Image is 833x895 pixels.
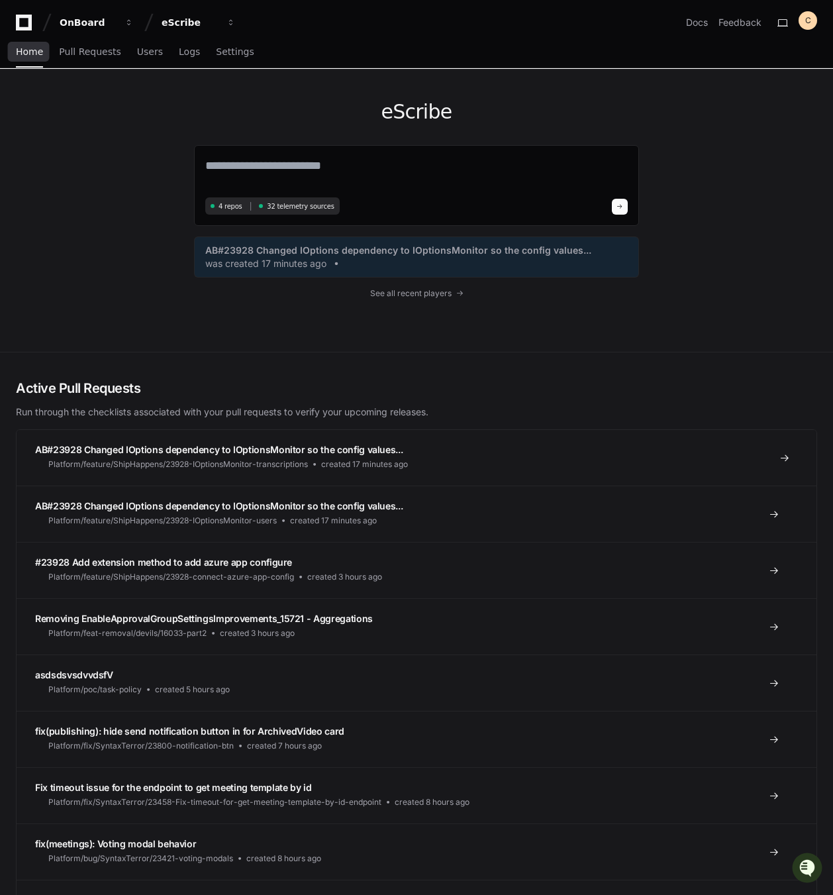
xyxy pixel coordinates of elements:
[290,515,377,526] span: created 17 minutes ago
[17,486,816,542] a: AB#23928 Changed IOptions dependency to IOptionsMonitor so the config values...Platform/feature/S...
[59,48,121,56] span: Pull Requests
[179,48,200,56] span: Logs
[35,444,403,455] span: AB#23928 Changed IOptions dependency to IOptionsMonitor so the config values...
[60,16,117,29] div: OnBoard
[137,37,163,68] a: Users
[194,288,639,299] a: See all recent players
[307,572,382,582] span: created 3 hours ago
[35,613,373,624] span: Removing EnableApprovalGroupSettingsImprovements_15721 - Aggregations
[686,16,708,29] a: Docs
[194,100,639,124] h1: eScribe
[48,684,142,695] span: Platform/poc/task-policy
[17,542,816,598] a: #23928 Add extension method to add azure app configurePlatform/feature/ShipHappens/23928-connect-...
[17,598,816,655] a: Removing EnableApprovalGroupSettingsImprovements_15721 - AggregationsPlatform/feat-removal/devils...
[35,556,292,568] span: #23928 Add extension method to add azure app configure
[13,53,241,74] div: Welcome
[155,684,230,695] span: created 5 hours ago
[48,797,381,808] span: Platform/fix/SyntaxTerror/23458-Fix-timeout-for-get-meeting-template-by-id-endpoint
[267,201,334,211] span: 32 telemetry sources
[45,99,217,112] div: Start new chat
[13,13,40,40] img: PlayerZero
[246,853,321,864] span: created 8 hours ago
[799,11,817,30] button: C
[216,37,254,68] a: Settings
[805,15,811,26] h1: C
[17,711,816,767] a: fix(publishing): hide send notification button in for ArchivedVideo cardPlatform/fix/SyntaxTerror...
[17,655,816,711] a: asdsdsvsdvvdsfVPlatform/poc/task-policycreated 5 hours ago
[370,288,452,299] span: See all recent players
[35,782,312,793] span: Fix timeout issue for the endpoint to get meeting template by id
[132,139,160,149] span: Pylon
[137,48,163,56] span: Users
[791,851,826,887] iframe: Open customer support
[48,741,234,751] span: Platform/fix/SyntaxTerror/23800-notification-btn
[156,11,241,34] button: eScribe
[17,823,816,880] a: fix(meetings): Voting modal behaviorPlatform/bug/SyntaxTerror/23421-voting-modalscreated 8 hours ago
[35,500,403,511] span: AB#23928 Changed IOptions dependency to IOptionsMonitor so the config values...
[205,244,628,270] a: AB#23928 Changed IOptions dependency to IOptionsMonitor so the config values...was created 17 min...
[59,37,121,68] a: Pull Requests
[35,838,196,849] span: fix(meetings): Voting modal behavior
[93,138,160,149] a: Powered byPylon
[220,628,295,639] span: created 3 hours ago
[205,244,591,257] span: AB#23928 Changed IOptions dependency to IOptionsMonitor so the config values...
[16,379,817,397] h2: Active Pull Requests
[205,257,326,270] span: was created 17 minutes ago
[48,459,308,470] span: Platform/feature/ShipHappens/23928-IOptionsMonitor-transcriptions
[219,201,242,211] span: 4 repos
[45,112,168,123] div: We're available if you need us!
[718,16,761,29] button: Feedback
[16,48,43,56] span: Home
[179,37,200,68] a: Logs
[35,725,344,737] span: fix(publishing): hide send notification button in for ArchivedVideo card
[13,99,37,123] img: 1756235613930-3d25f9e4-fa56-45dd-b3ad-e072dfbd1548
[17,767,816,823] a: Fix timeout issue for the endpoint to get meeting template by idPlatform/fix/SyntaxTerror/23458-F...
[321,459,408,470] span: created 17 minutes ago
[247,741,322,751] span: created 7 hours ago
[48,628,207,639] span: Platform/feat-removal/devils/16033-part2
[225,103,241,119] button: Start new chat
[216,48,254,56] span: Settings
[395,797,469,808] span: created 8 hours ago
[16,405,817,419] p: Run through the checklists associated with your pull requests to verify your upcoming releases.
[48,572,294,582] span: Platform/feature/ShipHappens/23928-connect-azure-app-config
[17,430,816,486] a: AB#23928 Changed IOptions dependency to IOptionsMonitor so the config values...Platform/feature/S...
[54,11,139,34] button: OnBoard
[16,37,43,68] a: Home
[48,853,233,864] span: Platform/bug/SyntaxTerror/23421-voting-modals
[162,16,219,29] div: eScribe
[35,669,113,680] span: asdsdsvsdvvdsfV
[48,515,277,526] span: Platform/feature/ShipHappens/23928-IOptionsMonitor-users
